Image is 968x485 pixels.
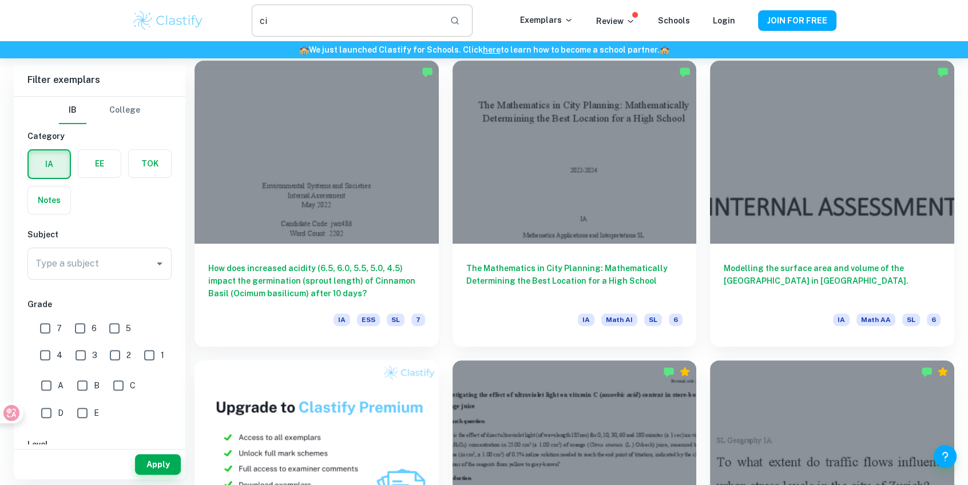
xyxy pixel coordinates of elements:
[129,150,171,177] button: TOK
[934,445,957,468] button: Help and Feedback
[669,313,683,326] span: 6
[27,130,172,142] h6: Category
[334,313,350,326] span: IA
[57,322,62,335] span: 7
[27,438,172,451] h6: Level
[2,43,966,56] h6: We just launched Clastify for Schools. Click to learn how to become a school partner.
[28,186,70,214] button: Notes
[161,349,164,361] span: 1
[713,16,735,25] a: Login
[710,61,954,347] a: Modelling the surface area and volume of the [GEOGRAPHIC_DATA] in [GEOGRAPHIC_DATA].IAMath AASL6
[94,407,99,419] span: E
[601,313,637,326] span: Math AI
[58,407,64,419] span: D
[902,313,920,326] span: SL
[130,379,136,392] span: C
[29,150,70,178] button: IA
[299,45,309,54] span: 🏫
[466,262,683,300] h6: The Mathematics in City Planning: Mathematically Determining the Best Location for a High School
[758,10,836,31] button: JOIN FOR FREE
[109,97,140,124] button: College
[921,366,933,377] img: Marked
[208,262,425,300] h6: How does increased acidity (6.5, 6.0, 5.5, 5.0, 4.5) impact the germination (sprout length) of Ci...
[59,97,140,124] div: Filter type choice
[14,64,185,96] h6: Filter exemplars
[27,228,172,241] h6: Subject
[833,313,850,326] span: IA
[663,366,675,377] img: Marked
[520,14,573,26] p: Exemplars
[453,61,697,347] a: The Mathematics in City Planning: Mathematically Determining the Best Location for a High SchoolI...
[152,256,168,272] button: Open
[937,366,949,377] div: Premium
[78,150,121,177] button: EE
[57,349,62,361] span: 4
[135,454,181,475] button: Apply
[937,66,949,78] img: Marked
[92,349,97,361] span: 3
[94,379,100,392] span: B
[679,366,691,377] div: Premium
[927,313,941,326] span: 6
[422,66,433,78] img: Marked
[132,9,204,32] img: Clastify logo
[126,322,131,335] span: 5
[679,66,691,78] img: Marked
[660,45,669,54] span: 🏫
[387,313,404,326] span: SL
[27,298,172,311] h6: Grade
[58,379,64,392] span: A
[252,5,441,37] input: Search for any exemplars...
[658,16,690,25] a: Schools
[596,15,635,27] p: Review
[357,313,380,326] span: ESS
[92,322,97,335] span: 6
[578,313,594,326] span: IA
[724,262,941,300] h6: Modelling the surface area and volume of the [GEOGRAPHIC_DATA] in [GEOGRAPHIC_DATA].
[644,313,662,326] span: SL
[59,97,86,124] button: IB
[126,349,131,361] span: 2
[856,313,895,326] span: Math AA
[411,313,425,326] span: 7
[483,45,501,54] a: here
[195,61,439,347] a: How does increased acidity (6.5, 6.0, 5.5, 5.0, 4.5) impact the germination (sprout length) of Ci...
